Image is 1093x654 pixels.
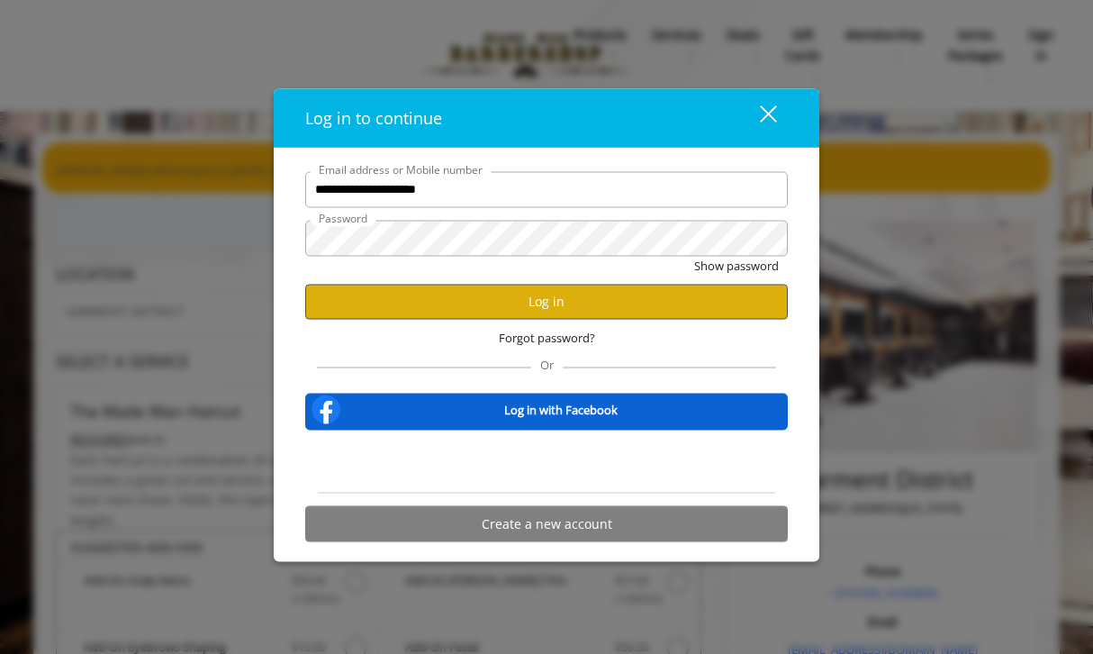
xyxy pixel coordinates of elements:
input: Email address or Mobile number [305,171,788,207]
span: Or [531,357,563,373]
label: Email address or Mobile number [310,160,492,177]
input: Password [305,220,788,256]
img: facebook-logo [308,392,344,428]
span: Log in to continue [305,106,442,128]
label: Password [310,209,376,226]
button: Create a new account [305,506,788,541]
button: Log in [305,284,788,319]
button: close dialog [727,99,788,136]
b: Log in with Facebook [504,401,618,420]
div: close dialog [739,104,775,132]
button: Show password [694,256,779,275]
span: Forgot password? [499,328,595,347]
iframe: Sign in with Google Button [456,442,638,482]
